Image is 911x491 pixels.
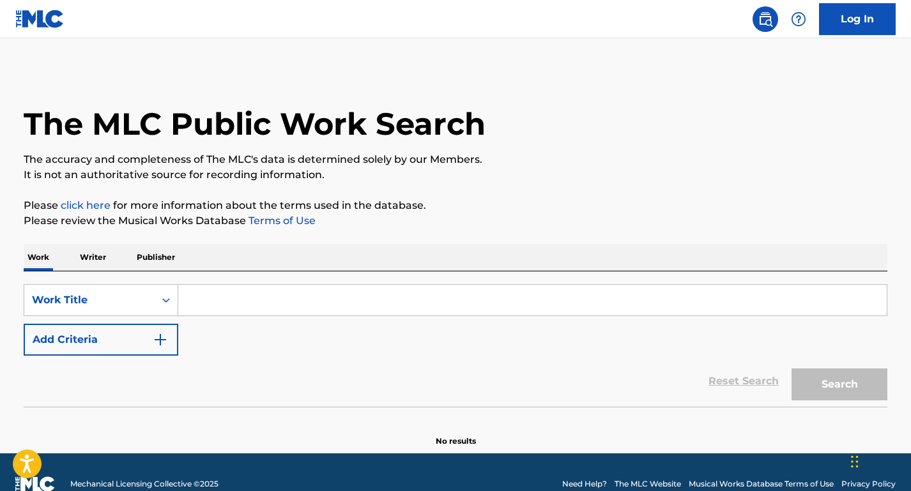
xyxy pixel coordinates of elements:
p: Writer [76,244,110,271]
a: click here [61,199,111,211]
button: Add Criteria [24,324,178,356]
img: search [758,11,773,27]
a: Need Help? [562,478,607,490]
p: Work [24,244,53,271]
a: Privacy Policy [841,478,896,490]
a: Public Search [753,6,778,32]
p: The accuracy and completeness of The MLC's data is determined solely by our Members. [24,152,887,167]
div: Work Title [32,292,147,308]
div: Help [786,6,811,32]
img: 9d2ae6d4665cec9f34b9.svg [153,332,168,347]
a: The MLC Website [615,478,681,490]
form: Search Form [24,284,887,407]
a: Log In [819,3,896,35]
p: No results [436,420,476,447]
p: Please review the Musical Works Database [24,213,887,229]
a: Terms of Use [246,215,316,227]
p: Publisher [133,244,179,271]
div: Drag [851,442,859,481]
img: help [791,11,806,27]
iframe: Chat Widget [847,430,911,491]
h1: The MLC Public Work Search [24,105,486,143]
p: Please for more information about the terms used in the database. [24,198,887,213]
a: Musical Works Database Terms of Use [689,478,834,490]
img: MLC Logo [15,10,65,28]
p: It is not an authoritative source for recording information. [24,167,887,183]
span: Mechanical Licensing Collective © 2025 [70,478,218,490]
